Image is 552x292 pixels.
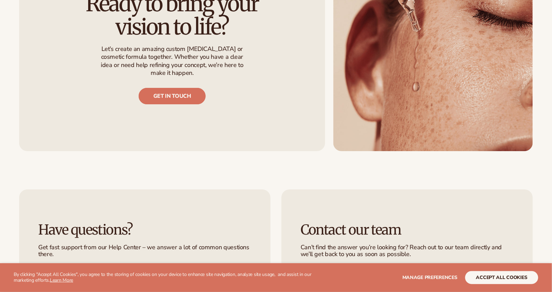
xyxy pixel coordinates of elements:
a: Learn More [50,277,73,283]
p: Let’s create an amazing custom [MEDICAL_DATA] or cosmetic formula together. Whether you have a cl... [95,45,249,77]
p: Can’t find the answer you’re looking for? Reach out to our team directly and we’ll get back to yo... [301,244,514,258]
span: Manage preferences [402,274,457,281]
button: accept all cookies [465,271,538,284]
a: Get in touch [139,88,206,104]
button: Manage preferences [402,271,457,284]
h3: Contact our team [301,222,514,237]
h3: Have questions? [38,222,251,237]
p: By clicking "Accept All Cookies", you agree to the storing of cookies on your device to enhance s... [14,272,314,283]
p: Get fast support from our Help Center – we answer a lot of common questions there. [38,244,251,258]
